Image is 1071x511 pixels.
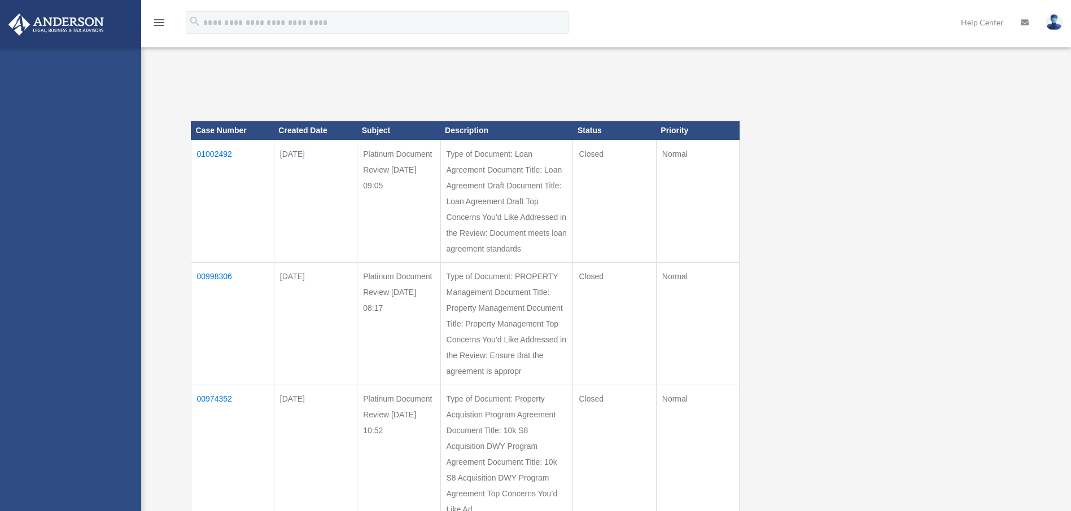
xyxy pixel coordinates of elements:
td: [DATE] [274,140,357,263]
th: Priority [656,121,739,140]
td: Normal [656,140,739,263]
td: 01002492 [191,140,274,263]
td: 00998306 [191,263,274,385]
th: Status [573,121,656,140]
th: Subject [357,121,440,140]
td: Platinum Document Review [DATE] 09:05 [357,140,440,263]
i: search [189,15,201,28]
td: Closed [573,140,656,263]
td: Type of Document: PROPERTY Management Document Title: Property Management Document Title: Propert... [440,263,573,385]
th: Created Date [274,121,357,140]
td: [DATE] [274,263,357,385]
th: Description [440,121,573,140]
img: Anderson Advisors Platinum Portal [5,14,107,36]
td: Platinum Document Review [DATE] 08:17 [357,263,440,385]
i: menu [152,16,166,29]
th: Case Number [191,121,274,140]
td: Normal [656,263,739,385]
td: Closed [573,263,656,385]
a: menu [152,20,166,29]
img: User Pic [1046,14,1063,30]
td: Type of Document: Loan Agreement Document Title: Loan Agreement Draft Document Title: Loan Agreem... [440,140,573,263]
